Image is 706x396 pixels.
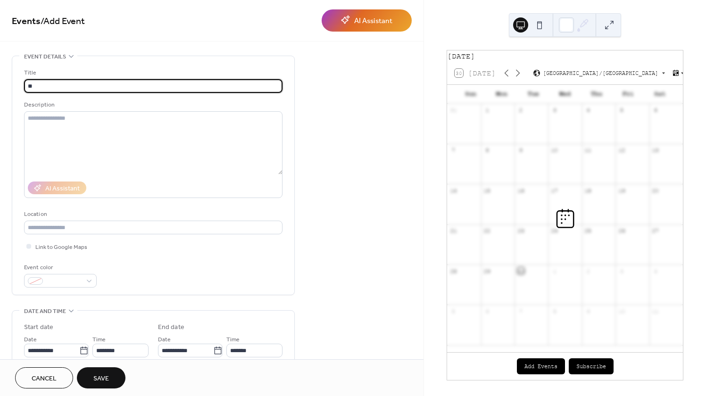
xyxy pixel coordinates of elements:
div: 7 [450,147,457,154]
span: Cancel [32,374,57,384]
div: 12 [618,147,625,154]
button: Add Events [517,358,565,374]
div: 4 [585,107,592,114]
span: Date [158,335,171,345]
span: Date [24,335,37,345]
div: End date [158,322,184,332]
div: 7 [517,307,524,314]
span: Save [93,374,109,384]
div: Location [24,209,281,219]
div: 17 [551,187,558,194]
div: 14 [450,187,457,194]
div: Start date [24,322,53,332]
div: 24 [551,227,558,234]
div: Wed [549,85,581,104]
div: 26 [618,227,625,234]
div: 16 [517,187,524,194]
div: Sun [455,85,486,104]
div: Sat [644,85,675,104]
div: Title [24,68,281,78]
div: 23 [517,227,524,234]
div: 22 [484,227,491,234]
div: 18 [585,187,592,194]
span: [GEOGRAPHIC_DATA]/[GEOGRAPHIC_DATA] [543,70,658,76]
div: Mon [486,85,518,104]
div: 19 [618,187,625,194]
div: 21 [450,227,457,234]
div: 10 [551,147,558,154]
div: AI Assistant [354,16,392,26]
div: Event color [24,263,95,272]
div: 8 [484,147,491,154]
span: / Add Event [41,12,85,30]
div: 1 [551,267,558,274]
div: 3 [551,107,558,114]
div: 11 [652,307,659,314]
div: 20 [652,187,659,194]
div: 30 [517,267,524,274]
button: Subscribe [569,358,614,374]
div: 15 [484,187,491,194]
div: 4 [652,267,659,274]
div: 9 [517,147,524,154]
div: 25 [585,227,592,234]
span: Event details [24,52,66,62]
div: Tue [518,85,549,104]
span: Time [226,335,240,345]
div: Description [24,100,281,110]
div: 11 [585,147,592,154]
div: 27 [652,227,659,234]
div: 10 [618,307,625,314]
div: 6 [652,107,659,114]
div: Thu [581,85,613,104]
button: Save [77,367,125,388]
div: 2 [517,107,524,114]
div: 8 [551,307,558,314]
div: Fri [612,85,644,104]
div: 31 [450,107,457,114]
div: [DATE] [447,50,683,62]
div: 29 [484,267,491,274]
div: 3 [618,267,625,274]
div: 28 [450,267,457,274]
span: Time [92,335,106,345]
div: 6 [484,307,491,314]
div: 13 [652,147,659,154]
div: 5 [450,307,457,314]
div: 9 [585,307,592,314]
div: 5 [618,107,625,114]
a: Events [12,12,41,30]
div: 1 [484,107,491,114]
div: 2 [585,267,592,274]
button: Cancel [15,367,73,388]
span: Link to Google Maps [35,242,87,252]
button: AI Assistant [322,9,412,32]
span: Date and time [24,306,66,316]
